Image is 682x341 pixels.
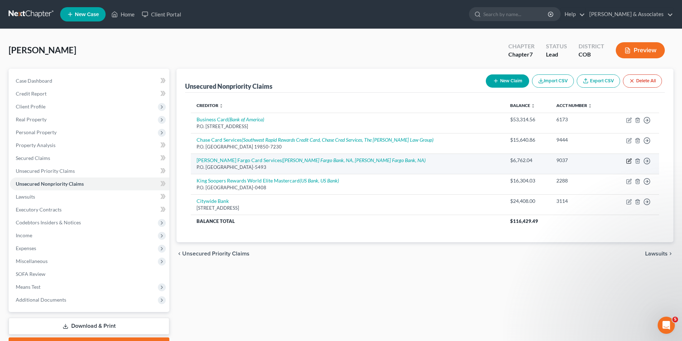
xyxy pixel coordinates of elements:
[9,45,76,55] span: [PERSON_NAME]
[197,103,223,108] a: Creditor unfold_more
[16,194,35,200] span: Lawsuits
[510,218,538,224] span: $116,429.49
[556,177,605,184] div: 2288
[282,157,426,163] i: ([PERSON_NAME] Fargo Bank, NA, [PERSON_NAME] Fargo Bank, NA)
[577,74,620,88] a: Export CSV
[10,203,169,216] a: Executory Contracts
[508,50,535,59] div: Chapter
[176,251,250,257] button: chevron_left Unsecured Priority Claims
[10,152,169,165] a: Secured Claims
[588,104,592,108] i: unfold_more
[16,284,40,290] span: Means Test
[556,198,605,205] div: 3114
[16,206,62,213] span: Executory Contracts
[16,168,75,174] span: Unsecured Priority Claims
[508,42,535,50] div: Chapter
[16,116,47,122] span: Real Property
[185,82,272,91] div: Unsecured Nonpriority Claims
[197,143,499,150] div: P.O. [GEOGRAPHIC_DATA] 19850-7230
[191,215,504,228] th: Balance Total
[138,8,185,21] a: Client Portal
[645,251,673,257] button: Lawsuits chevron_right
[197,116,264,122] a: Business Card(Bank of America)
[556,116,605,123] div: 6173
[510,103,535,108] a: Balance unfold_more
[645,251,668,257] span: Lawsuits
[10,177,169,190] a: Unsecured Nonpriority Claims
[623,74,662,88] button: Delete All
[219,104,223,108] i: unfold_more
[10,190,169,203] a: Lawsuits
[586,8,673,21] a: [PERSON_NAME] & Associates
[16,103,45,109] span: Client Profile
[16,129,57,135] span: Personal Property
[579,42,604,50] div: District
[300,177,339,184] i: (US Bank, US Bank)
[510,136,545,143] div: $15,640.86
[546,42,567,50] div: Status
[658,317,675,334] iframe: Intercom live chat
[197,184,499,191] div: P.O. [GEOGRAPHIC_DATA]-0408
[16,232,32,238] span: Income
[242,137,434,143] i: (Southwest Rapid Rewards Credit Card, Chase Cred Services, The [PERSON_NAME] Law Group)
[486,74,529,88] button: New Claim
[556,157,605,164] div: 9037
[668,251,673,257] i: chevron_right
[483,8,549,21] input: Search by name...
[176,251,182,257] i: chevron_left
[10,139,169,152] a: Property Analysis
[228,116,264,122] i: (Bank of America)
[182,251,250,257] span: Unsecured Priority Claims
[10,268,169,281] a: SOFA Review
[197,157,426,163] a: [PERSON_NAME] Fargo Card Services([PERSON_NAME] Fargo Bank, NA, [PERSON_NAME] Fargo Bank, NA)
[546,50,567,59] div: Lead
[9,318,169,335] a: Download & Print
[510,177,545,184] div: $16,304.03
[197,164,499,171] div: P.O. [GEOGRAPHIC_DATA]-5493
[197,123,499,130] div: P.O. [STREET_ADDRESS]
[532,74,574,88] button: Import CSV
[672,317,678,322] span: 5
[197,177,339,184] a: King Soopers Rewards World Elite Mastercard(US Bank, US Bank)
[556,136,605,143] div: 9444
[108,8,138,21] a: Home
[616,42,665,58] button: Preview
[16,258,48,264] span: Miscellaneous
[75,12,99,17] span: New Case
[529,51,533,58] span: 7
[16,245,36,251] span: Expenses
[510,198,545,205] div: $24,408.00
[16,219,81,225] span: Codebtors Insiders & Notices
[197,137,434,143] a: Chase Card Services(Southwest Rapid Rewards Credit Card, Chase Cred Services, The [PERSON_NAME] L...
[510,116,545,123] div: $53,314.56
[16,91,47,97] span: Credit Report
[16,297,66,303] span: Additional Documents
[10,74,169,87] a: Case Dashboard
[16,271,45,277] span: SOFA Review
[197,198,229,204] a: Citywide Bank
[16,78,52,84] span: Case Dashboard
[531,104,535,108] i: unfold_more
[579,50,604,59] div: COB
[561,8,585,21] a: Help
[197,205,499,211] div: [STREET_ADDRESS]
[556,103,592,108] a: Acct Number unfold_more
[16,155,50,161] span: Secured Claims
[16,142,55,148] span: Property Analysis
[10,165,169,177] a: Unsecured Priority Claims
[10,87,169,100] a: Credit Report
[16,181,84,187] span: Unsecured Nonpriority Claims
[510,157,545,164] div: $6,762.04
